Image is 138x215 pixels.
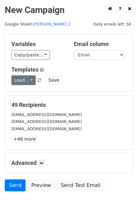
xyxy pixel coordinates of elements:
[11,160,127,166] h5: Advanced
[33,22,70,26] a: [PERSON_NAME] 2
[5,22,70,26] small: Google Sheet:
[11,102,127,108] h5: 49 Recipients
[91,22,133,26] a: Daily emails left: 50
[11,135,38,143] a: +46 more
[74,41,127,48] h5: Email column
[11,50,50,60] a: Copy/paste...
[11,112,82,117] small: [EMAIL_ADDRESS][DOMAIN_NAME]
[11,126,82,131] small: [EMAIL_ADDRESS][DOMAIN_NAME]
[57,179,105,191] a: Send Test Email
[11,66,39,73] a: Templates
[45,75,62,85] button: Save
[11,119,82,124] small: [EMAIL_ADDRESS][DOMAIN_NAME]
[27,179,55,191] a: Preview
[11,41,64,48] h5: Variables
[91,21,133,28] span: Daily emails left: 50
[11,75,36,85] a: Load...
[5,5,133,15] h2: New Campaign
[106,185,138,215] iframe: Chat Widget
[5,179,26,191] a: Send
